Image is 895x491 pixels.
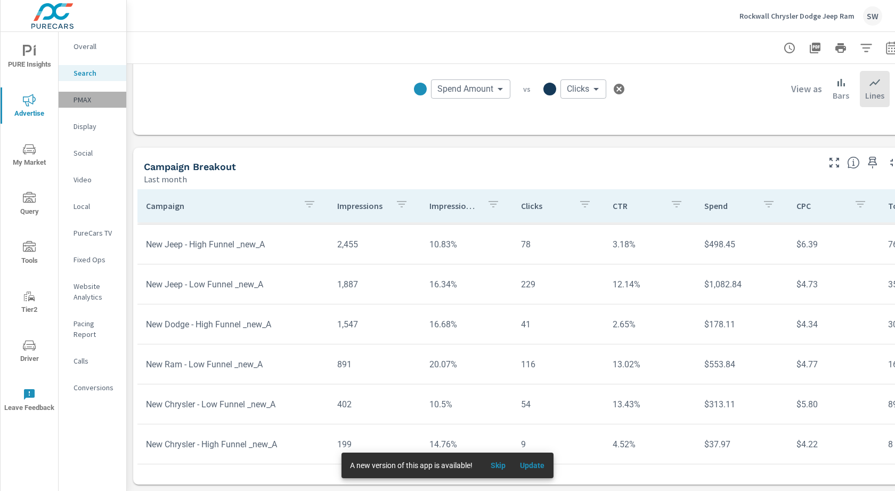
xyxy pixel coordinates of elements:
[4,241,55,267] span: Tools
[604,391,696,418] td: 13.43%
[515,457,549,474] button: Update
[604,311,696,338] td: 2.65%
[830,37,851,59] button: Print Report
[137,311,329,338] td: New Dodge - High Funnel _new_A
[4,45,55,71] span: PURE Insights
[512,271,604,298] td: 229
[865,89,884,102] p: Lines
[604,271,696,298] td: 12.14%
[788,231,880,258] td: $6.39
[519,461,545,470] span: Update
[59,225,126,241] div: PureCars TV
[421,311,512,338] td: 16.68%
[137,431,329,458] td: New Chrysler - High Funnel _new_A
[826,154,843,171] button: Make Fullscreen
[137,231,329,258] td: New Jeep - High Funnel _new_A
[704,200,753,211] p: Spend
[604,231,696,258] td: 3.18%
[560,79,606,99] div: Clicks
[137,391,329,418] td: New Chrysler - Low Funnel _new_A
[74,254,118,265] p: Fixed Ops
[421,351,512,378] td: 20.07%
[788,431,880,458] td: $4.22
[613,200,662,211] p: CTR
[137,271,329,298] td: New Jeep - Low Funnel _new_A
[74,94,118,105] p: PMAX
[329,231,420,258] td: 2,455
[512,231,604,258] td: 78
[74,318,118,340] p: Pacing Report
[59,278,126,305] div: Website Analytics
[481,457,515,474] button: Skip
[788,391,880,418] td: $5.80
[329,391,420,418] td: 402
[59,145,126,161] div: Social
[856,37,877,59] button: Apply Filters
[604,351,696,378] td: 13.02%
[4,339,55,365] span: Driver
[696,231,787,258] td: $498.45
[437,84,493,94] span: Spend Amount
[696,311,787,338] td: $178.11
[4,143,55,169] span: My Market
[337,200,386,211] p: Impressions
[864,154,881,171] span: Save this to your personalized report
[74,121,118,132] p: Display
[788,351,880,378] td: $4.77
[696,351,787,378] td: $553.84
[329,311,420,338] td: 1,547
[421,431,512,458] td: 14.76%
[137,351,329,378] td: New Ram - Low Funnel _new_A
[429,200,478,211] p: Impression Share
[59,252,126,268] div: Fixed Ops
[74,41,118,52] p: Overall
[833,89,849,102] p: Bars
[696,391,787,418] td: $313.11
[1,32,58,424] div: nav menu
[329,271,420,298] td: 1,887
[421,391,512,418] td: 10.5%
[863,6,882,26] div: SW
[59,316,126,342] div: Pacing Report
[788,311,880,338] td: $4.34
[59,65,126,81] div: Search
[796,200,845,211] p: CPC
[739,11,855,21] p: Rockwall Chrysler Dodge Jeep Ram
[329,351,420,378] td: 891
[74,281,118,302] p: Website Analytics
[59,92,126,108] div: PMAX
[59,198,126,214] div: Local
[59,38,126,54] div: Overall
[74,356,118,366] p: Calls
[74,174,118,185] p: Video
[804,37,826,59] button: "Export Report to PDF"
[74,68,118,78] p: Search
[604,431,696,458] td: 4.52%
[74,201,118,212] p: Local
[74,228,118,238] p: PureCars TV
[696,271,787,298] td: $1,082.84
[4,192,55,218] span: Query
[788,271,880,298] td: $4.73
[59,172,126,188] div: Video
[59,380,126,396] div: Conversions
[512,311,604,338] td: 41
[485,461,511,470] span: Skip
[791,84,822,94] h6: View as
[4,290,55,316] span: Tier2
[512,431,604,458] td: 9
[59,118,126,134] div: Display
[567,84,589,94] span: Clicks
[512,351,604,378] td: 116
[431,79,510,99] div: Spend Amount
[421,271,512,298] td: 16.34%
[144,161,236,172] h5: Campaign Breakout
[350,461,473,470] span: A new version of this app is available!
[74,148,118,158] p: Social
[421,231,512,258] td: 10.83%
[59,353,126,369] div: Calls
[512,391,604,418] td: 54
[146,200,295,211] p: Campaign
[4,388,55,414] span: Leave Feedback
[521,200,570,211] p: Clicks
